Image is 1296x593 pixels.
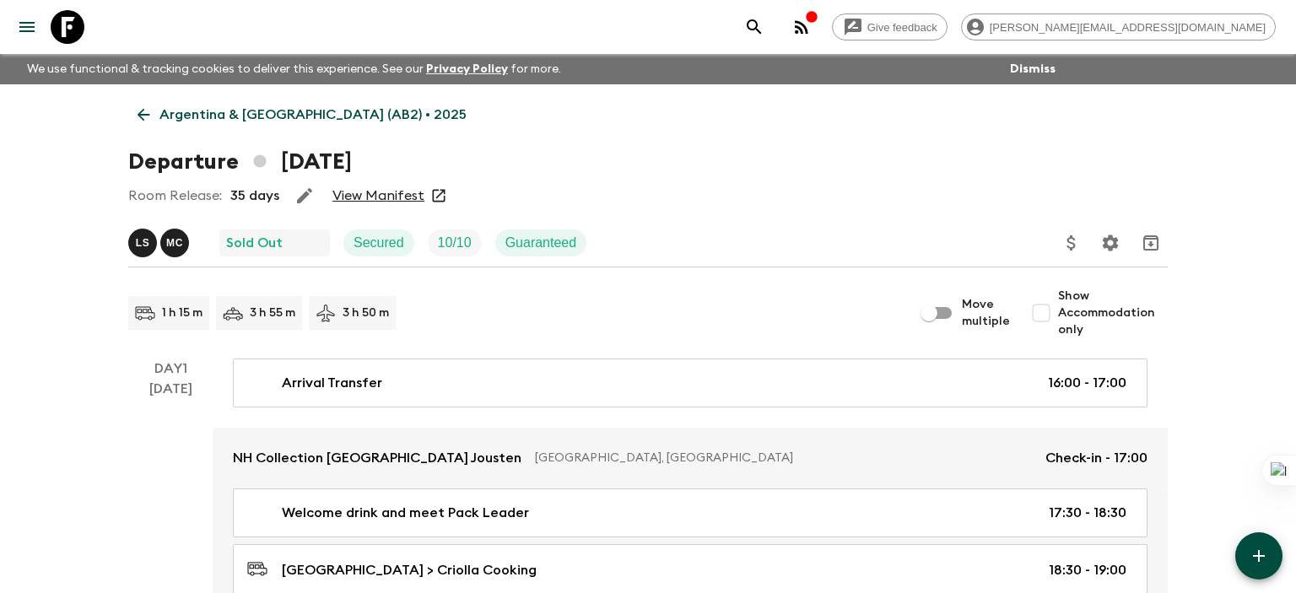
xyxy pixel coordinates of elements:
[426,63,508,75] a: Privacy Policy
[1055,226,1088,260] button: Update Price, Early Bird Discount and Costs
[128,186,222,206] p: Room Release:
[343,229,414,256] div: Secured
[832,13,948,40] a: Give feedback
[961,13,1276,40] div: [PERSON_NAME][EMAIL_ADDRESS][DOMAIN_NAME]
[1134,226,1168,260] button: Archive (Completed, Cancelled or Unsynced Departures only)
[162,305,202,321] p: 1 h 15 m
[1006,57,1060,81] button: Dismiss
[233,448,521,468] p: NH Collection [GEOGRAPHIC_DATA] Jousten
[438,233,472,253] p: 10 / 10
[128,358,213,379] p: Day 1
[282,503,529,523] p: Welcome drink and meet Pack Leader
[332,187,424,204] a: View Manifest
[233,358,1147,407] a: Arrival Transfer16:00 - 17:00
[858,21,947,34] span: Give feedback
[1049,560,1126,580] p: 18:30 - 19:00
[10,10,44,44] button: menu
[962,296,1011,330] span: Move multiple
[128,98,476,132] a: Argentina & [GEOGRAPHIC_DATA] (AB2) • 2025
[250,305,295,321] p: 3 h 55 m
[980,21,1275,34] span: [PERSON_NAME][EMAIL_ADDRESS][DOMAIN_NAME]
[282,560,537,580] p: [GEOGRAPHIC_DATA] > Criolla Cooking
[535,450,1032,466] p: [GEOGRAPHIC_DATA], [GEOGRAPHIC_DATA]
[233,488,1147,537] a: Welcome drink and meet Pack Leader17:30 - 18:30
[1049,503,1126,523] p: 17:30 - 18:30
[354,233,404,253] p: Secured
[737,10,771,44] button: search adventures
[428,229,482,256] div: Trip Fill
[136,236,150,250] p: L S
[159,105,467,125] p: Argentina & [GEOGRAPHIC_DATA] (AB2) • 2025
[20,54,568,84] p: We use functional & tracking cookies to deliver this experience. See our for more.
[128,234,192,247] span: Luana Seara, Mariano Cenzano
[230,186,279,206] p: 35 days
[128,229,192,257] button: LSMC
[505,233,577,253] p: Guaranteed
[282,373,382,393] p: Arrival Transfer
[128,145,352,179] h1: Departure [DATE]
[343,305,389,321] p: 3 h 50 m
[1058,288,1168,338] span: Show Accommodation only
[1048,373,1126,393] p: 16:00 - 17:00
[213,428,1168,488] a: NH Collection [GEOGRAPHIC_DATA] Jousten[GEOGRAPHIC_DATA], [GEOGRAPHIC_DATA]Check-in - 17:00
[1045,448,1147,468] p: Check-in - 17:00
[166,236,183,250] p: M C
[1093,226,1127,260] button: Settings
[226,233,283,253] p: Sold Out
